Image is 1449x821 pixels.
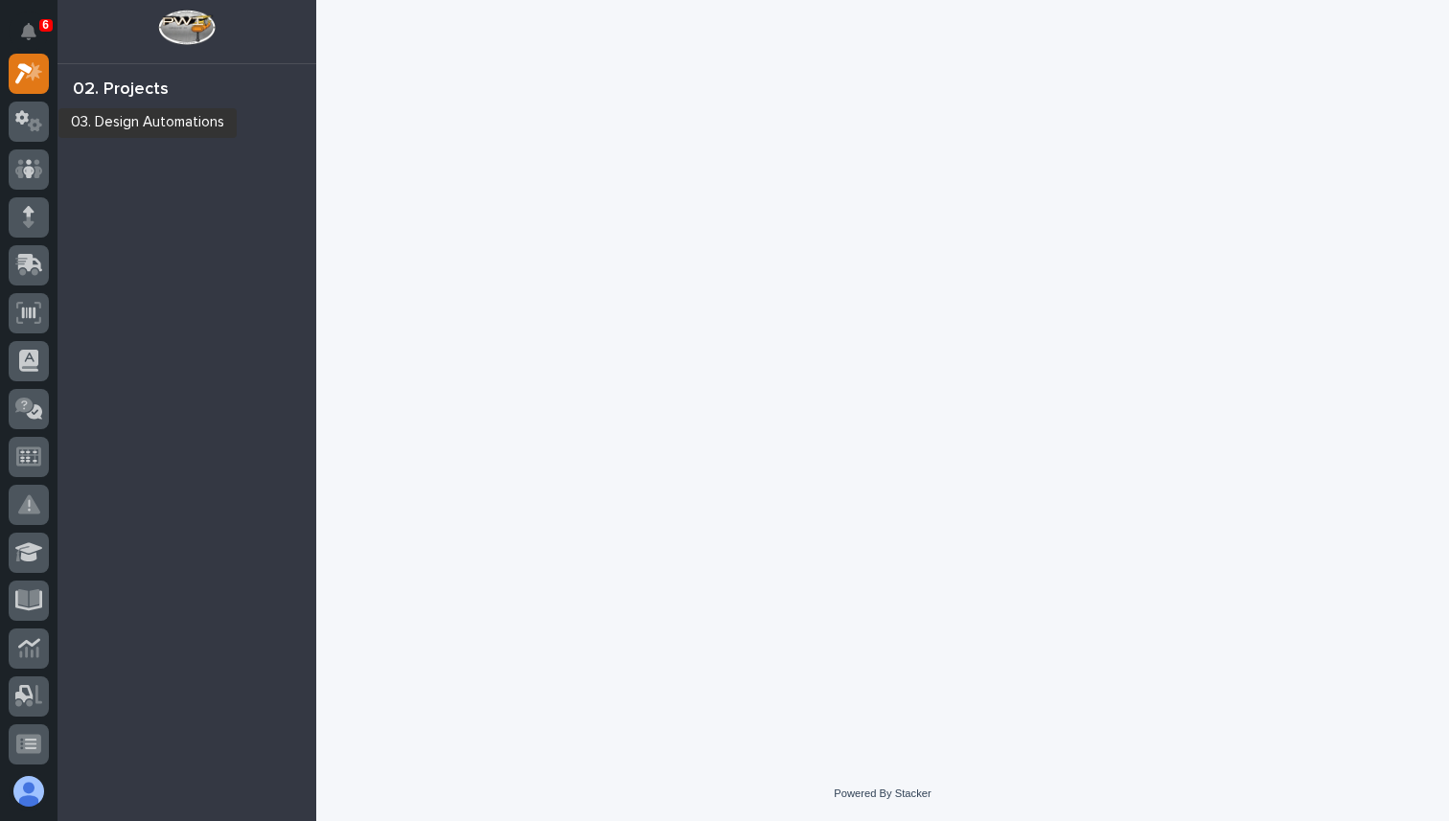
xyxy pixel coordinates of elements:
[73,80,169,101] div: 02. Projects
[9,771,49,811] button: users-avatar
[42,18,49,32] p: 6
[834,787,931,799] a: Powered By Stacker
[9,11,49,52] button: Notifications
[24,23,49,54] div: Notifications6
[158,10,215,45] img: Workspace Logo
